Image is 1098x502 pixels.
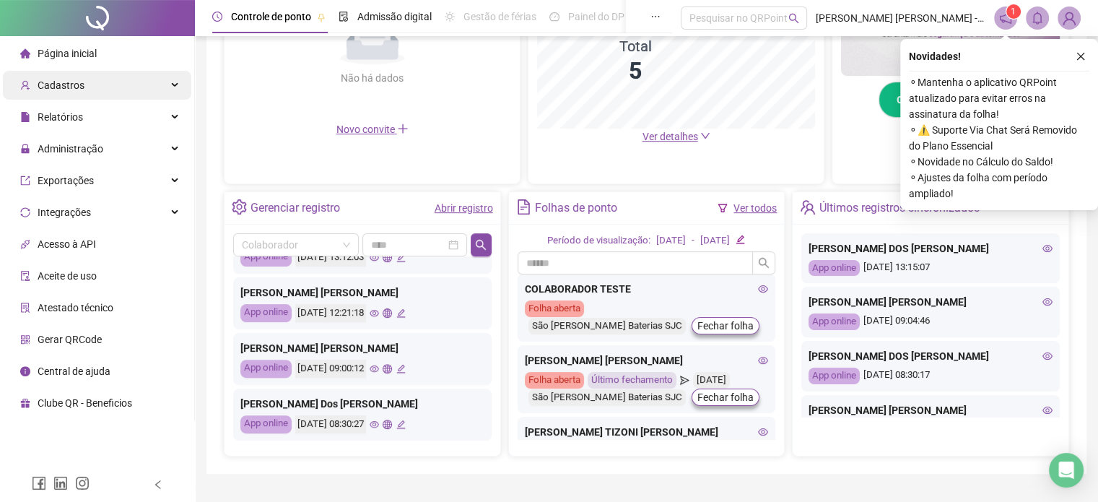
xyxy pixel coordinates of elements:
div: [PERSON_NAME] [PERSON_NAME] [240,340,484,356]
span: Painel do DP [568,11,624,22]
span: plus [397,123,409,134]
span: file [20,112,30,122]
span: Atestado técnico [38,302,113,313]
div: - [692,233,694,248]
span: search [758,257,770,269]
span: filter [718,203,728,213]
span: dashboard [549,12,559,22]
span: close [1076,51,1086,61]
div: São [PERSON_NAME] Baterias SJC [528,389,686,406]
span: ⚬ Mantenha o aplicativo QRPoint atualizado para evitar erros na assinatura da folha! [909,74,1089,122]
a: Ver todos [733,202,777,214]
span: ⚬ Novidade no Cálculo do Saldo! [909,154,1089,170]
div: App online [809,313,860,330]
div: Último fechamento [588,372,676,389]
span: Administração [38,143,103,155]
span: Página inicial [38,48,97,59]
span: gift [20,398,30,408]
span: Chega de papelada! [897,92,988,108]
span: edit [396,364,406,373]
span: qrcode [20,334,30,345]
span: Fechar folha [697,318,754,334]
span: Admissão digital [357,11,432,22]
div: App online [809,368,860,384]
span: ⚬ ⚠️ Suporte Via Chat Será Removido do Plano Essencial [909,122,1089,154]
div: Período de visualização: [547,233,650,248]
span: eye [1042,243,1053,254]
a: Ver detalhes down [642,131,710,142]
span: notification [999,12,1012,25]
span: lock [20,144,30,154]
span: 1 [1011,7,1016,17]
span: eye [370,420,379,429]
span: Aceite de uso [38,270,97,282]
span: eye [758,355,768,365]
div: [DATE] 08:30:17 [809,368,1053,384]
span: user-add [20,80,30,90]
span: edit [396,420,406,429]
sup: 1 [1006,4,1021,19]
div: COLABORADOR TESTE [525,281,769,297]
div: [DATE] 08:30:27 [295,415,366,433]
span: info-circle [20,366,30,376]
div: [PERSON_NAME] Dos [PERSON_NAME] [240,396,484,412]
div: [DATE] 13:12:03 [295,248,366,267]
span: eye [370,253,379,262]
span: pushpin [317,13,326,22]
span: Ver detalhes [642,131,698,142]
div: Não há dados [306,70,439,86]
span: Clube QR - Beneficios [38,397,132,409]
div: [PERSON_NAME] [PERSON_NAME] [525,352,769,368]
div: App online [240,415,292,433]
span: edit [396,308,406,318]
div: [PERSON_NAME] [PERSON_NAME] [809,294,1053,310]
span: Integrações [38,207,91,218]
img: banner%2F02c71560-61a6-44d4-94b9-c8ab97240462.png [841,3,1060,76]
span: export [20,176,30,186]
span: facebook [32,476,46,490]
span: edit [736,235,745,244]
div: [PERSON_NAME] DOS [PERSON_NAME] [809,241,1053,256]
div: [DATE] 12:21:18 [295,304,366,322]
div: [PERSON_NAME] [PERSON_NAME] [809,402,1053,418]
div: App online [240,248,292,267]
span: Relatórios [38,111,83,123]
div: Folha aberta [525,300,584,317]
span: global [383,308,392,318]
span: eye [370,364,379,373]
button: Chega de papelada! [879,82,1022,118]
span: ⚬ Ajustes da folha com período ampliado! [909,170,1089,202]
div: São [PERSON_NAME] Baterias SJC [528,318,686,334]
span: eye [370,308,379,318]
span: eye [1042,297,1053,307]
span: Novo convite [336,124,409,135]
span: file-text [516,199,531,215]
span: edit [396,253,406,262]
div: Últimos registros sincronizados [819,196,980,220]
div: [DATE] 13:15:07 [809,260,1053,277]
span: ellipsis [650,12,661,22]
span: file-done [339,12,349,22]
span: setting [232,199,247,215]
div: [DATE] 09:04:46 [809,313,1053,330]
span: search [475,239,487,251]
span: down [700,131,710,141]
div: [PERSON_NAME] TIZONI [PERSON_NAME] [525,424,769,440]
span: Acesso à API [38,238,96,250]
div: [DATE] 09:00:12 [295,360,366,378]
span: linkedin [53,476,68,490]
span: Exportações [38,175,94,186]
span: sun [445,12,455,22]
span: global [383,253,392,262]
span: bell [1031,12,1044,25]
span: Gestão de férias [463,11,536,22]
span: instagram [75,476,90,490]
span: global [383,364,392,373]
span: eye [758,427,768,437]
div: Gerenciar registro [250,196,340,220]
span: eye [1042,405,1053,415]
span: Fechar folha [697,389,754,405]
span: Cadastros [38,79,84,91]
span: clock-circle [212,12,222,22]
span: eye [1042,351,1053,361]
